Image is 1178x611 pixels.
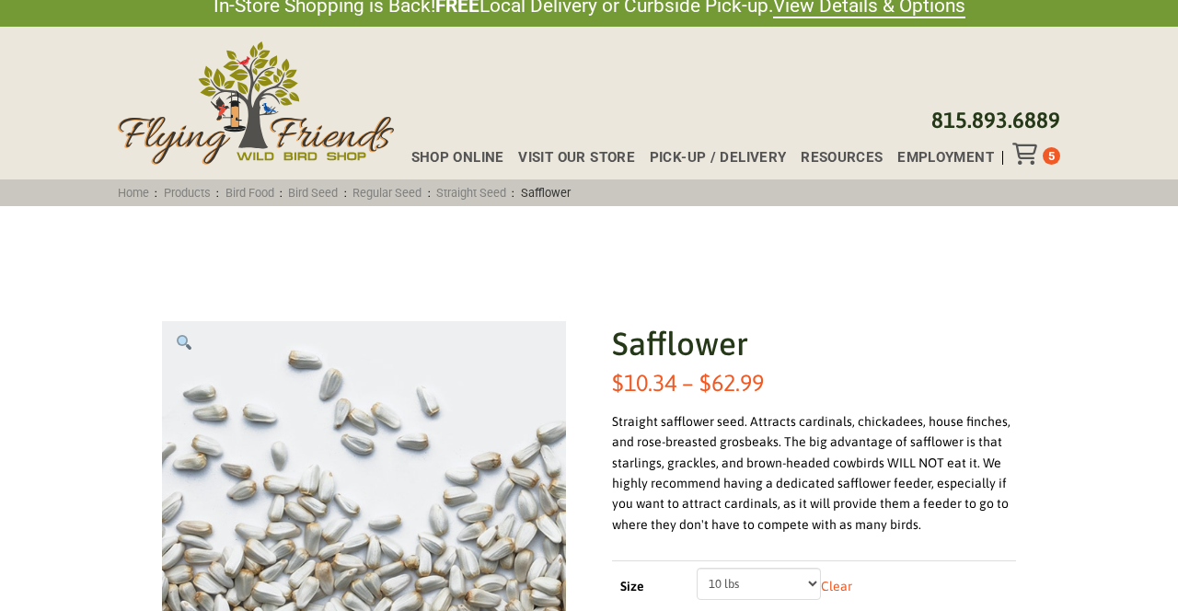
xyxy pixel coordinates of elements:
span: – [682,369,694,396]
img: 🔍 [177,335,191,350]
span: Safflower [514,186,576,200]
span: $ [699,369,711,396]
bdi: 62.99 [699,369,764,396]
a: 815.893.6889 [931,108,1060,133]
bdi: 10.34 [612,369,676,396]
span: Employment [897,151,994,165]
a: Employment [883,151,993,165]
a: Visit Our Store [503,151,634,165]
a: Regular Seed [347,186,428,200]
a: View full-screen image gallery [162,321,206,365]
a: Home [112,186,156,200]
span: Shop Online [411,151,504,165]
a: Straight Seed [431,186,513,200]
a: Shop Online [397,151,504,165]
img: Flying Friends Wild Bird Shop Logo [118,41,394,165]
label: Size [620,576,681,598]
h1: Safflower [612,321,1016,366]
span: Pick-up / Delivery [650,151,787,165]
a: Bird Food [219,186,280,200]
a: Resources [786,151,883,165]
span: Resources [801,151,883,165]
span: 5 [1048,149,1055,163]
div: Straight safflower seed. Attracts cardinals, chickadees, house finches, and rose-breasted grosbea... [612,411,1016,535]
div: Toggle Off Canvas Content [1012,143,1043,165]
a: Products [157,186,216,200]
a: Pick-up / Delivery [635,151,786,165]
span: Visit Our Store [518,151,635,165]
span: : : : : : : [112,186,576,200]
span: $ [612,369,624,396]
a: Clear options [821,580,852,594]
a: Bird Seed [283,186,344,200]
